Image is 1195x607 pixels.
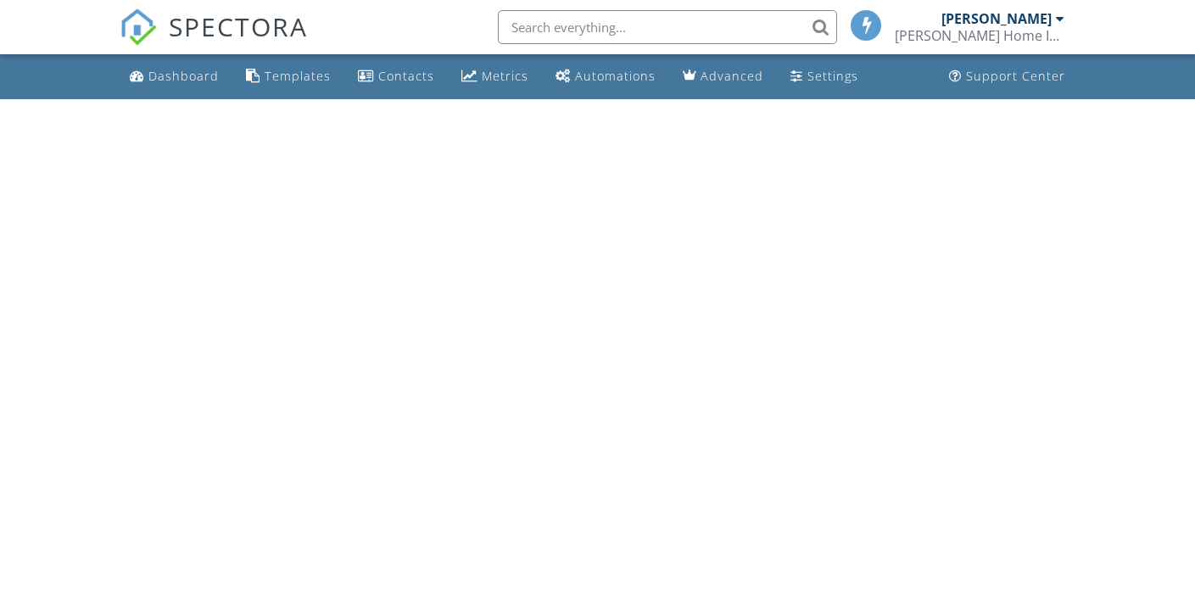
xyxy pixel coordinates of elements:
[498,10,837,44] input: Search everything...
[482,68,528,84] div: Metrics
[123,61,226,92] a: Dashboard
[549,61,662,92] a: Automations (Basic)
[169,8,308,44] span: SPECTORA
[351,61,441,92] a: Contacts
[148,68,219,84] div: Dashboard
[701,68,763,84] div: Advanced
[676,61,770,92] a: Advanced
[941,10,1052,27] div: [PERSON_NAME]
[455,61,535,92] a: Metrics
[120,23,308,58] a: SPECTORA
[120,8,157,46] img: The Best Home Inspection Software - Spectora
[966,68,1065,84] div: Support Center
[895,27,1064,44] div: McEvoy Home Inspection
[239,61,338,92] a: Templates
[942,61,1072,92] a: Support Center
[378,68,434,84] div: Contacts
[265,68,331,84] div: Templates
[807,68,858,84] div: Settings
[575,68,656,84] div: Automations
[784,61,865,92] a: Settings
